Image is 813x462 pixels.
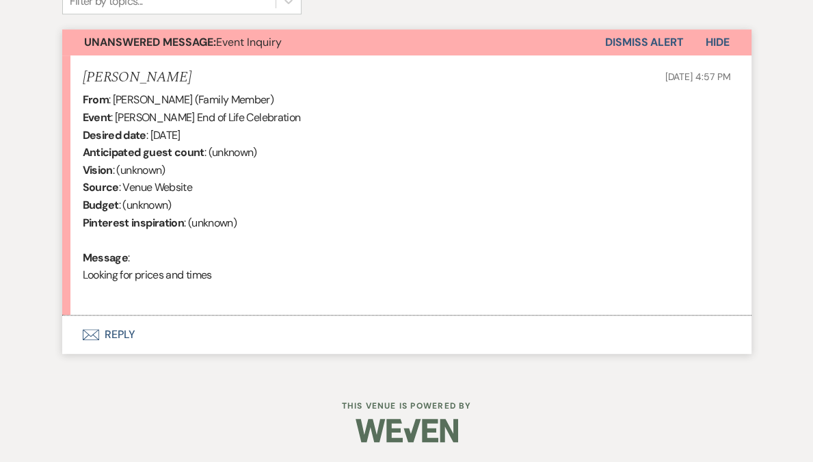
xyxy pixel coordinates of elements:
span: Hide [706,35,730,49]
b: Message [83,251,129,265]
b: Anticipated guest count [83,145,204,159]
img: Weven Logo [356,407,458,454]
b: Event [83,110,111,125]
button: Unanswered Message:Event Inquiry [62,29,605,55]
b: Budget [83,198,119,212]
b: From [83,92,109,107]
b: Pinterest inspiration [83,216,185,230]
b: Source [83,180,119,194]
strong: Unanswered Message: [84,35,216,49]
b: Vision [83,163,113,177]
div: : [PERSON_NAME] (Family Member) : [PERSON_NAME] End of Life Celebration : [DATE] : (unknown) : (u... [83,91,731,301]
span: [DATE] 4:57 PM [665,70,730,83]
button: Hide [684,29,751,55]
span: Event Inquiry [84,35,282,49]
button: Reply [62,316,751,354]
b: Desired date [83,128,146,142]
button: Dismiss Alert [605,29,684,55]
h5: [PERSON_NAME] [83,69,191,86]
